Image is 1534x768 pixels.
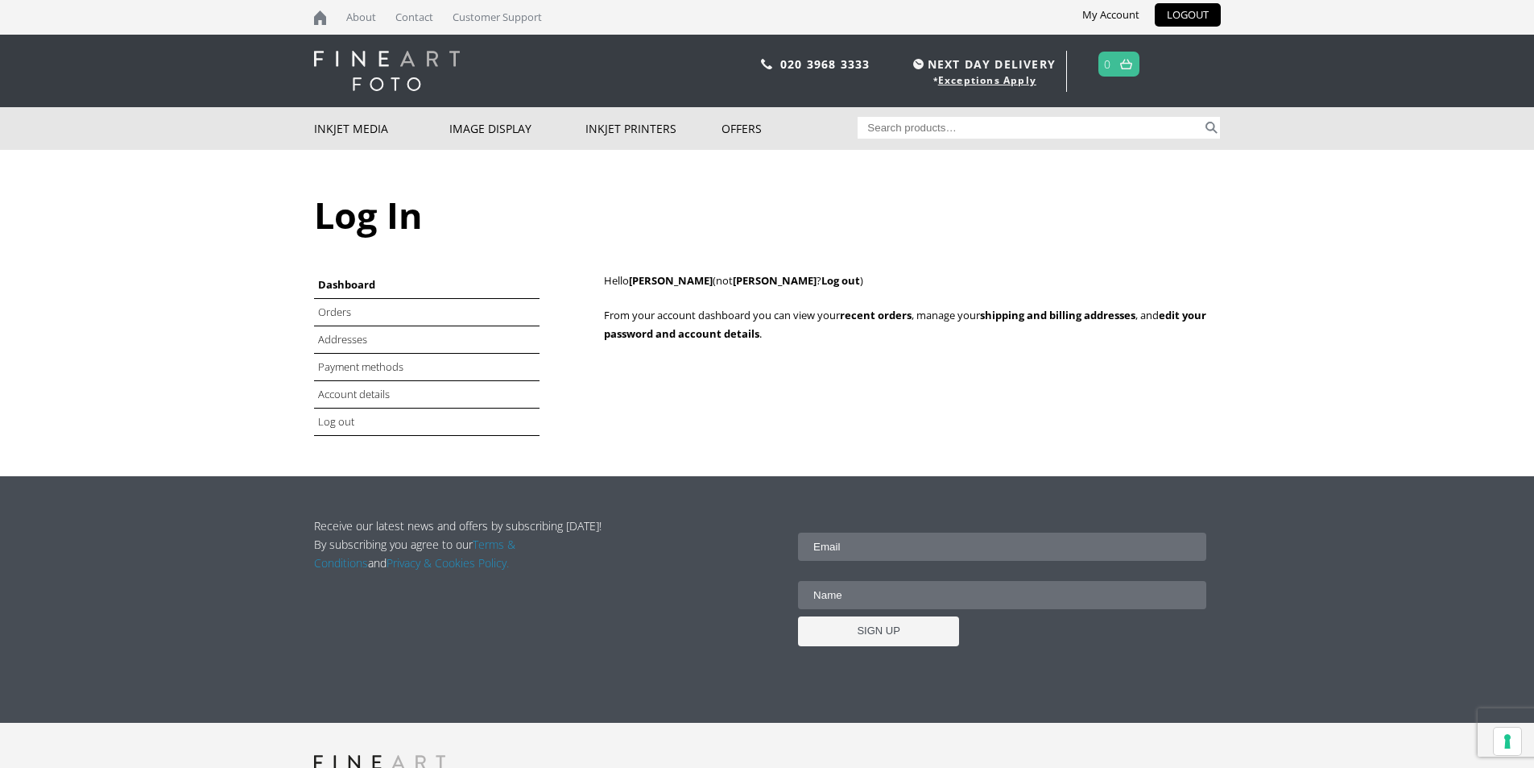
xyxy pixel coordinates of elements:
h1: Log In [314,190,1221,239]
p: Receive our latest news and offers by subscribing [DATE]! By subscribing you agree to our and [314,517,610,572]
a: shipping and billing addresses [980,308,1135,322]
a: 020 3968 3333 [780,56,870,72]
a: Privacy & Cookies Policy. [387,555,509,571]
img: logo-white.svg [314,51,460,91]
input: SIGN UP [798,616,959,646]
a: Dashboard [318,277,375,292]
a: Payment methods [318,359,403,374]
a: Exceptions Apply [938,73,1036,87]
button: Your consent preferences for tracking technologies [1494,728,1521,755]
img: basket.svg [1120,59,1132,69]
a: Offers [722,107,858,150]
a: Log out [318,414,354,429]
nav: Account pages [314,272,586,436]
a: recent orders [840,308,912,322]
input: Name [798,581,1206,609]
p: Hello (not ? ) [604,272,1221,290]
a: Inkjet Printers [585,107,722,150]
strong: [PERSON_NAME] [629,273,713,288]
img: time.svg [913,59,924,69]
a: Log out [821,273,860,288]
button: Search [1202,117,1221,139]
a: LOGOUT [1155,3,1221,27]
input: Email [798,533,1206,561]
a: Inkjet Media [314,107,450,150]
a: Account details [318,387,390,401]
a: Orders [318,305,351,319]
a: Image Display [449,107,585,150]
strong: [PERSON_NAME] [733,273,817,288]
span: NEXT DAY DELIVERY [909,55,1056,73]
a: 0 [1104,52,1111,76]
p: From your account dashboard you can view your , manage your , and . [604,306,1221,343]
a: Addresses [318,332,367,347]
img: phone.svg [761,59,772,69]
a: My Account [1070,3,1152,27]
input: Search products… [858,117,1202,139]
